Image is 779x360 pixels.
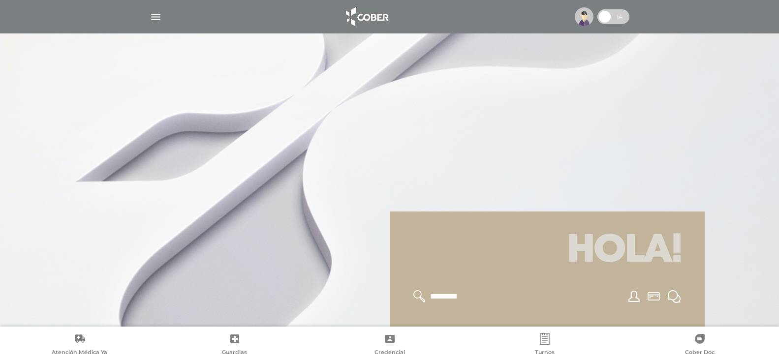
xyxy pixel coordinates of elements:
[535,349,555,358] span: Turnos
[157,333,312,358] a: Guardias
[622,333,777,358] a: Cober Doc
[222,349,247,358] span: Guardias
[374,349,405,358] span: Credencial
[2,333,157,358] a: Atención Médica Ya
[341,5,392,29] img: logo_cober_home-white.png
[52,349,107,358] span: Atención Médica Ya
[402,223,693,278] h1: Hola!
[575,7,593,26] img: profile-placeholder.svg
[467,333,622,358] a: Turnos
[312,333,467,358] a: Credencial
[685,349,715,358] span: Cober Doc
[150,11,162,23] img: Cober_menu-lines-white.svg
